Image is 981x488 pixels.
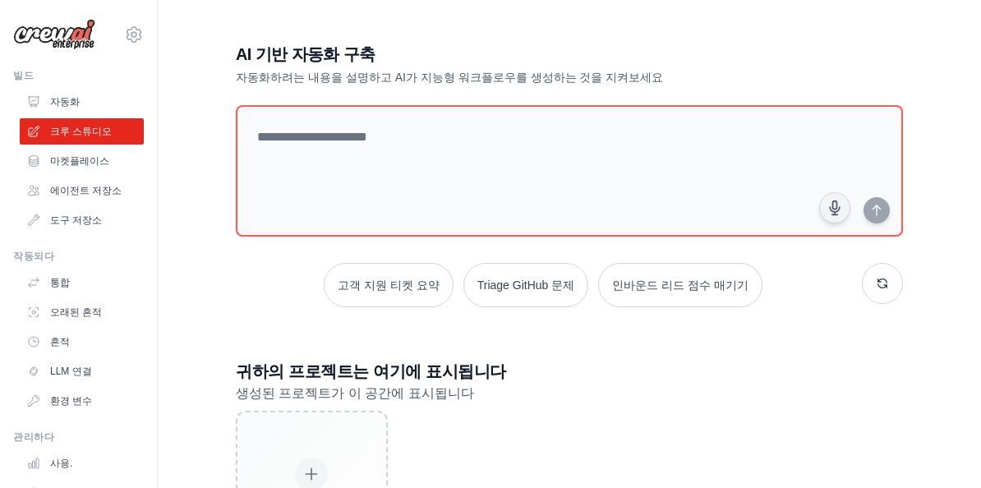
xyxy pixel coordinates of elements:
font: 빌드 [13,70,34,81]
button: Triage GitHub 문제 [463,263,589,307]
font: 귀하의 프로젝트는 여기에 표시됩니다 [236,362,506,380]
font: 도구 저장소 [50,214,102,226]
a: 마켓플레이스 [20,148,144,174]
a: 오래된 흔적 [20,299,144,325]
a: 흔적 [20,329,144,355]
font: 고객 지원 티켓 요약 [338,279,440,292]
font: 생성된 프로젝트가 이 공간에 표시됩니다 [236,386,474,400]
font: 관리하다 [13,431,54,443]
font: 흔적 [50,336,70,348]
div: 채팅 위젯 [899,409,981,488]
font: Triage GitHub 문제 [477,279,575,292]
a: 통합 [20,269,144,296]
font: 통합 [50,277,70,288]
font: 크루 스튜디오 [50,126,112,137]
font: 사용. [50,458,72,469]
font: AI 기반 자동화 구축 [236,45,375,63]
font: 에이전트 저장소 [50,185,122,196]
a: 사용. [20,450,144,476]
button: Click to speak your automation idea [819,192,850,223]
button: 고객 지원 티켓 요약 [324,263,454,307]
a: 환경 변수 [20,388,144,414]
a: LLM 연결 [20,358,144,384]
font: LLM 연결 [50,366,92,377]
font: 자동화 [50,96,80,108]
font: 작동되다 [13,251,54,262]
font: 마켓플레이스 [50,155,109,167]
button: Get new suggestions [862,263,903,304]
iframe: Chat Widget [899,409,981,488]
font: 자동화하려는 내용을 설명하고 AI가 지능형 워크플로우를 생성하는 것을 지켜보세요 [236,71,663,84]
a: 에이전트 저장소 [20,177,144,204]
a: 도구 저장소 [20,207,144,233]
font: 인바운드 리드 점수 매기기 [612,279,748,292]
a: 자동화 [20,89,144,115]
img: Logo [13,19,95,50]
font: 오래된 흔적 [50,306,102,318]
a: 크루 스튜디오 [20,118,144,145]
button: 인바운드 리드 점수 매기기 [598,263,762,307]
font: 환경 변수 [50,395,92,407]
